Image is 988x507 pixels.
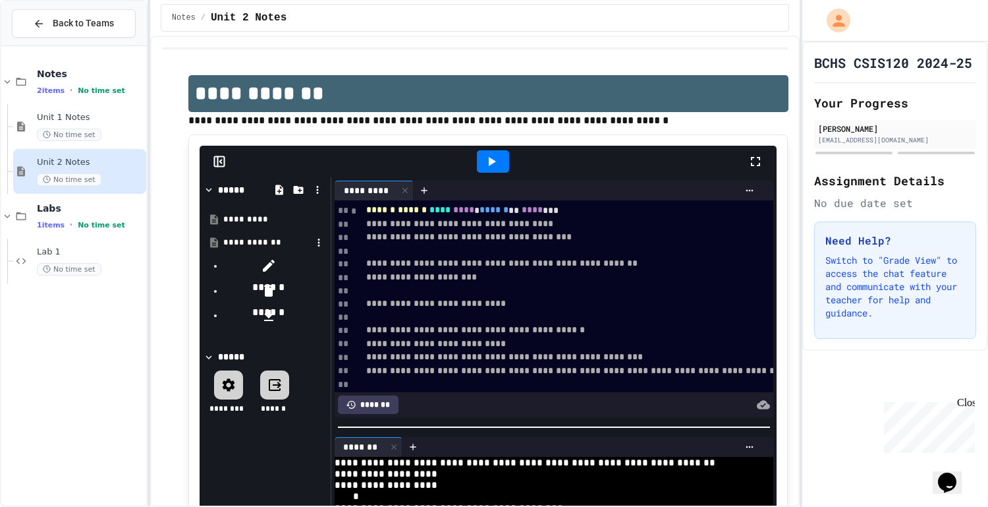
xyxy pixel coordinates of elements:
[5,5,91,84] div: Chat with us now!Close
[814,94,976,112] h2: Your Progress
[37,263,101,276] span: No time set
[78,86,125,95] span: No time set
[814,171,976,190] h2: Assignment Details
[37,221,65,229] span: 1 items
[814,195,976,211] div: No due date set
[818,123,972,134] div: [PERSON_NAME]
[172,13,196,23] span: Notes
[879,397,975,453] iframe: chat widget
[825,254,965,320] p: Switch to "Grade View" to access the chat feature and communicate with your teacher for help and ...
[37,173,101,186] span: No time set
[53,16,114,30] span: Back to Teams
[78,221,125,229] span: No time set
[37,86,65,95] span: 2 items
[211,10,287,26] span: Unit 2 Notes
[818,135,972,145] div: [EMAIL_ADDRESS][DOMAIN_NAME]
[933,454,975,494] iframe: chat widget
[37,129,101,141] span: No time set
[813,5,854,36] div: My Account
[825,233,965,249] h3: Need Help?
[70,85,72,96] span: •
[70,220,72,230] span: •
[814,53,972,72] h1: BCHS CSIS120 2024-25
[37,247,144,258] span: Lab 1
[37,112,144,123] span: Unit 1 Notes
[37,202,144,214] span: Labs
[201,13,206,23] span: /
[37,68,144,80] span: Notes
[37,157,144,168] span: Unit 2 Notes
[12,9,136,38] button: Back to Teams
